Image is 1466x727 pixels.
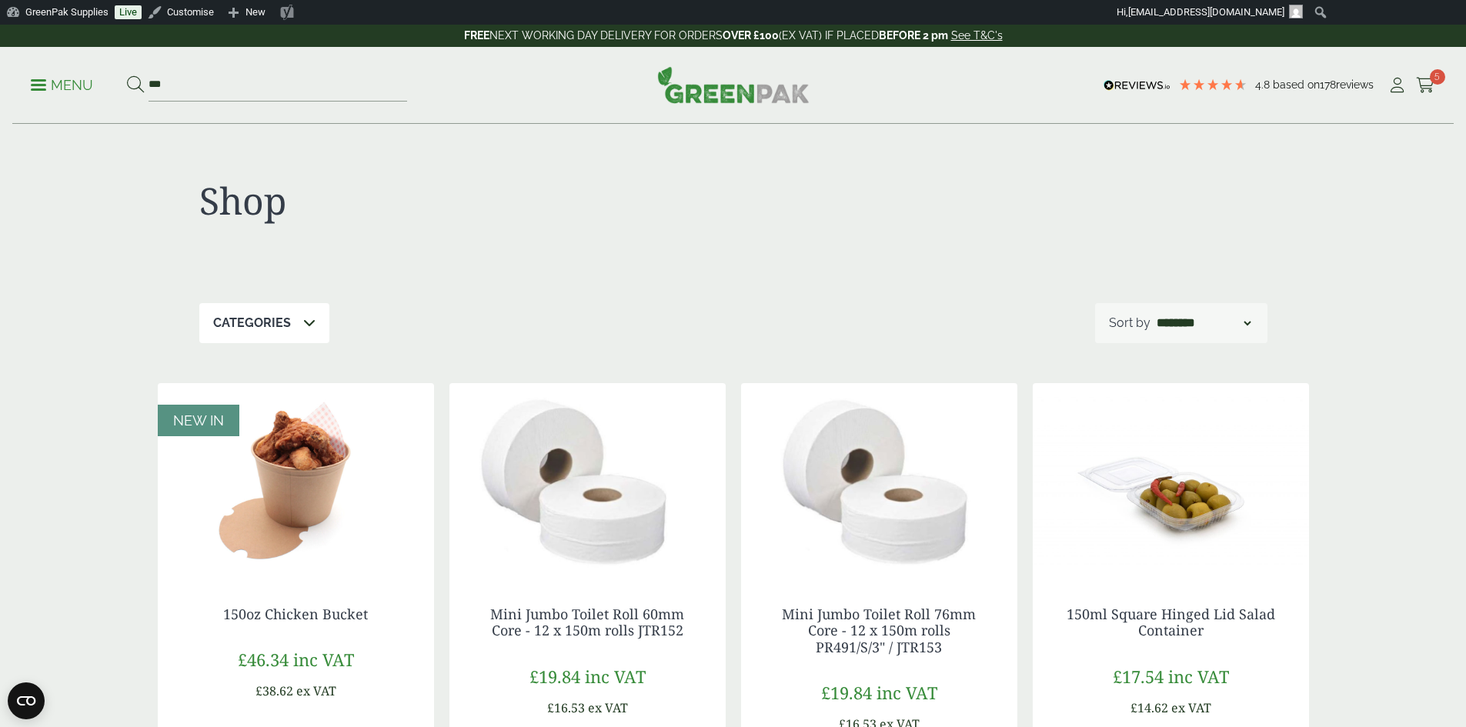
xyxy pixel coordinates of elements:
[782,605,976,656] a: Mini Jumbo Toilet Roll 76mm Core - 12 x 150m rolls PR491/S/3" / JTR153
[1273,78,1320,91] span: Based on
[1067,605,1275,640] a: 150ml Square Hinged Lid Salad Container
[529,665,580,688] span: £19.84
[8,682,45,719] button: Open CMP widget
[464,29,489,42] strong: FREE
[1033,383,1309,575] img: 150ml Square Hinged Salad Container open
[877,681,937,704] span: inc VAT
[115,5,142,19] a: Live
[490,605,684,640] a: Mini Jumbo Toilet Roll 60mm Core - 12 x 150m rolls JTR152
[1171,699,1211,716] span: ex VAT
[951,29,1003,42] a: See T&C's
[1255,78,1273,91] span: 4.8
[158,383,434,575] img: 5430085 150oz Chicken Bucket with Fried Chicken
[293,648,354,671] span: inc VAT
[1168,665,1229,688] span: inc VAT
[296,682,336,699] span: ex VAT
[31,76,93,95] p: Menu
[1104,80,1170,91] img: REVIEWS.io
[547,699,585,716] span: £16.53
[588,699,628,716] span: ex VAT
[238,648,289,671] span: £46.34
[723,29,779,42] strong: OVER £100
[1416,78,1435,93] i: Cart
[1430,69,1445,85] span: 5
[585,665,646,688] span: inc VAT
[657,66,810,103] img: GreenPak Supplies
[741,383,1017,575] img: 3630006-Mini-Jumbo-Toilet-Roll-76mm-Core
[1178,78,1247,92] div: 4.78 Stars
[879,29,948,42] strong: BEFORE 2 pm
[1109,314,1150,332] p: Sort by
[1113,665,1164,688] span: £17.54
[199,178,733,223] h1: Shop
[449,383,726,575] img: 3630005-Mini-Jumbo-Toilet-Roll-60mm-Core
[1416,74,1435,97] a: 5
[223,605,368,623] a: 150oz Chicken Bucket
[1154,314,1254,332] select: Shop order
[213,314,291,332] p: Categories
[821,681,872,704] span: £19.84
[31,76,93,92] a: Menu
[255,682,293,699] span: £38.62
[1336,78,1374,91] span: reviews
[1128,6,1284,18] span: [EMAIL_ADDRESS][DOMAIN_NAME]
[1320,78,1336,91] span: 178
[173,412,224,429] span: NEW IN
[1130,699,1168,716] span: £14.62
[1388,78,1407,93] i: My Account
